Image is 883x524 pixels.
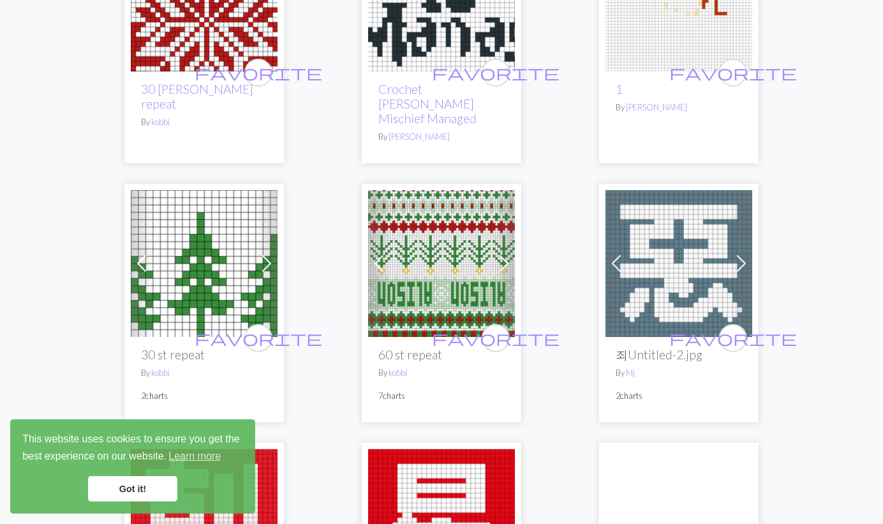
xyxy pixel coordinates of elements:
a: Christmas Tree Socks [131,256,278,268]
span: favorite [669,328,797,348]
p: By [141,116,267,128]
i: favourite [195,326,322,351]
span: This website uses cookies to ensure you get the best experience on our website. [22,431,243,466]
h2: 30 st repeat [141,347,267,362]
h2: 60 st repeat [378,347,505,362]
span: favorite [195,328,322,348]
a: Untitled-2.jpg [605,256,752,268]
img: Untitled-2.jpg [605,190,752,337]
p: 2 charts [616,390,742,402]
span: favorite [432,328,560,348]
p: By [141,367,267,379]
button: favourite [482,324,510,352]
a: Christmas Stocking [368,256,515,268]
a: learn more about cookies [167,447,223,466]
button: favourite [244,59,272,87]
a: kobbi [389,368,407,378]
h2: 죄Untitled-2.jpg [616,347,742,362]
p: By [616,101,742,114]
a: 1 [616,82,623,96]
button: favourite [719,59,747,87]
i: favourite [432,326,560,351]
div: cookieconsent [10,419,255,514]
span: favorite [432,63,560,82]
i: favourite [195,60,322,86]
i: favourite [669,326,797,351]
span: favorite [669,63,797,82]
a: Mj [626,368,635,378]
a: dismiss cookie message [88,476,177,502]
a: Crochet [PERSON_NAME] Mischief Managed [378,82,477,126]
a: [PERSON_NAME] [626,102,687,112]
a: kobbi [151,117,170,127]
a: [PERSON_NAME] [389,131,450,142]
p: By [378,367,505,379]
a: 30 [PERSON_NAME] repeat [141,82,253,111]
p: 2 charts [141,390,267,402]
button: favourite [244,324,272,352]
img: Christmas Tree Socks [131,190,278,337]
p: By [378,131,505,143]
img: Christmas Stocking [368,190,515,337]
button: favourite [482,59,510,87]
i: favourite [669,60,797,86]
span: favorite [195,63,322,82]
p: 7 charts [378,390,505,402]
button: favourite [719,324,747,352]
i: favourite [432,60,560,86]
a: kobbi [151,368,170,378]
p: By [616,367,742,379]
